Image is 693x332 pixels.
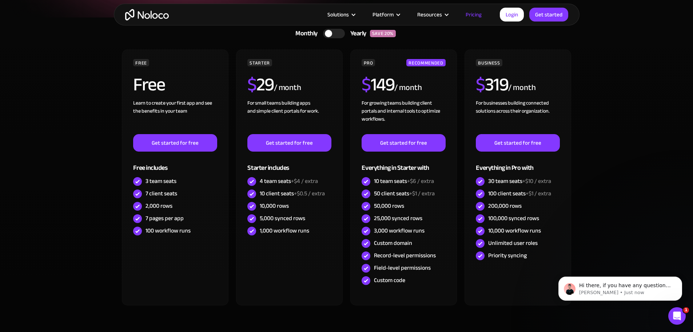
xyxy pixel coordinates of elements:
[407,176,434,187] span: +$6 / extra
[374,177,434,185] div: 10 team seats
[133,99,217,134] div: Learn to create your first app and see the benefits in your team ‍
[291,176,318,187] span: +$4 / extra
[370,30,396,37] div: SAVE 20%
[133,75,165,94] h2: Free
[133,134,217,152] a: Get started for free
[374,239,412,247] div: Custom domain
[260,202,289,210] div: 10,000 rows
[488,251,527,259] div: Priority syncing
[526,188,551,199] span: +$1 / extra
[133,152,217,175] div: Free includes
[374,264,431,272] div: Field-level permissions
[488,227,541,235] div: 10,000 workflow runs
[547,261,693,312] iframe: Intercom notifications message
[146,227,191,235] div: 100 workflow runs
[394,82,422,94] div: / month
[133,59,149,66] div: FREE
[362,152,445,175] div: Everything in Starter with
[476,99,559,134] div: For businesses building connected solutions across their organization. ‍
[146,202,172,210] div: 2,000 rows
[476,59,502,66] div: BUSINESS
[374,202,404,210] div: 50,000 rows
[374,251,436,259] div: Record-level permissions
[488,202,522,210] div: 200,000 rows
[406,59,445,66] div: RECOMMENDED
[529,8,568,22] a: Get started
[146,190,177,198] div: 7 client seats
[476,75,508,94] h2: 319
[373,10,394,19] div: Platform
[668,307,686,325] iframe: Intercom live chat
[260,227,309,235] div: 1,000 workflow runs
[247,152,331,175] div: Starter includes
[247,67,256,102] span: $
[247,99,331,134] div: For small teams building apps and simple client portals for work. ‍
[476,152,559,175] div: Everything in Pro with
[125,9,169,20] a: home
[683,307,689,313] span: 1
[247,59,272,66] div: STARTER
[488,239,538,247] div: Unlimited user roles
[362,75,394,94] h2: 149
[327,10,349,19] div: Solutions
[508,82,535,94] div: / month
[374,227,425,235] div: 3,000 workflow runs
[457,10,491,19] a: Pricing
[260,177,318,185] div: 4 team seats
[488,190,551,198] div: 100 client seats
[362,67,371,102] span: $
[409,188,435,199] span: +$1 / extra
[294,188,325,199] span: +$0.5 / extra
[363,10,408,19] div: Platform
[476,67,485,102] span: $
[318,10,363,19] div: Solutions
[374,190,435,198] div: 50 client seats
[488,214,539,222] div: 100,000 synced rows
[374,214,422,222] div: 25,000 synced rows
[247,75,274,94] h2: 29
[374,276,405,284] div: Custom code
[362,59,375,66] div: PRO
[286,28,323,39] div: Monthly
[362,99,445,134] div: For growing teams building client portals and internal tools to optimize workflows.
[274,82,301,94] div: / month
[247,134,331,152] a: Get started for free
[500,8,524,22] a: Login
[362,134,445,152] a: Get started for free
[476,134,559,152] a: Get started for free
[260,214,305,222] div: 5,000 synced rows
[260,190,325,198] div: 10 client seats
[146,214,184,222] div: 7 pages per app
[408,10,457,19] div: Resources
[488,177,551,185] div: 30 team seats
[522,176,551,187] span: +$10 / extra
[146,177,176,185] div: 3 team seats
[345,28,370,39] div: Yearly
[417,10,442,19] div: Resources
